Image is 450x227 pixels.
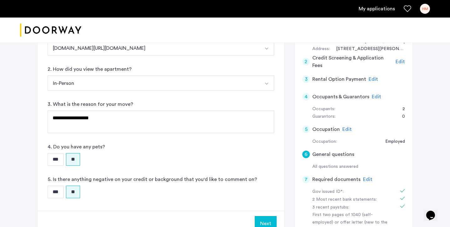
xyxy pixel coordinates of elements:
[48,143,105,151] label: 4. Do you have any pets?
[420,4,430,14] div: HM
[302,126,310,133] div: 5
[424,202,444,221] iframe: chat widget
[48,75,259,90] button: Select option
[264,81,269,86] img: arrow
[312,106,335,113] div: Occupants:
[302,75,310,83] div: 3
[312,151,354,158] h5: General questions
[48,40,259,55] button: Select option
[404,5,411,13] a: Favorites
[20,18,81,42] a: Cazamio logo
[312,204,391,211] div: 3 recent paystubs:
[312,113,335,121] div: Guarantors:
[20,18,81,42] img: logo
[363,177,372,182] span: Edit
[312,188,391,196] div: Gov issued ID*:
[312,75,366,83] h5: Rental Option Payment
[372,94,381,99] span: Edit
[312,138,337,146] div: Occupation:
[369,77,378,82] span: Edit
[312,54,393,69] h5: Credit Screening & Application Fees
[312,163,405,171] div: All questions answered
[48,101,133,108] label: 3. What is the reason for your move?
[312,176,361,183] h5: Required documents
[396,113,405,121] div: 0
[312,45,330,53] div: Address:
[302,151,310,158] div: 6
[312,93,369,101] h5: Occupants & Guarantors
[312,126,340,133] h5: Occupation
[264,46,269,51] img: arrow
[396,59,405,64] span: Edit
[259,40,274,55] button: Select option
[302,93,310,101] div: 4
[48,65,132,73] label: 2. How did you view the apartment?
[379,138,405,146] div: Employed
[330,45,405,53] div: 2307 Burroughs Avenue
[312,196,391,204] div: 2 Most recent bank statements:
[302,176,310,183] div: 7
[259,75,274,90] button: Select option
[342,127,352,132] span: Edit
[48,176,257,183] label: 5. Is there anything negative on your credit or background that you'd like to comment on?
[359,5,395,13] a: My application
[302,58,310,65] div: 2
[396,106,405,113] div: 2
